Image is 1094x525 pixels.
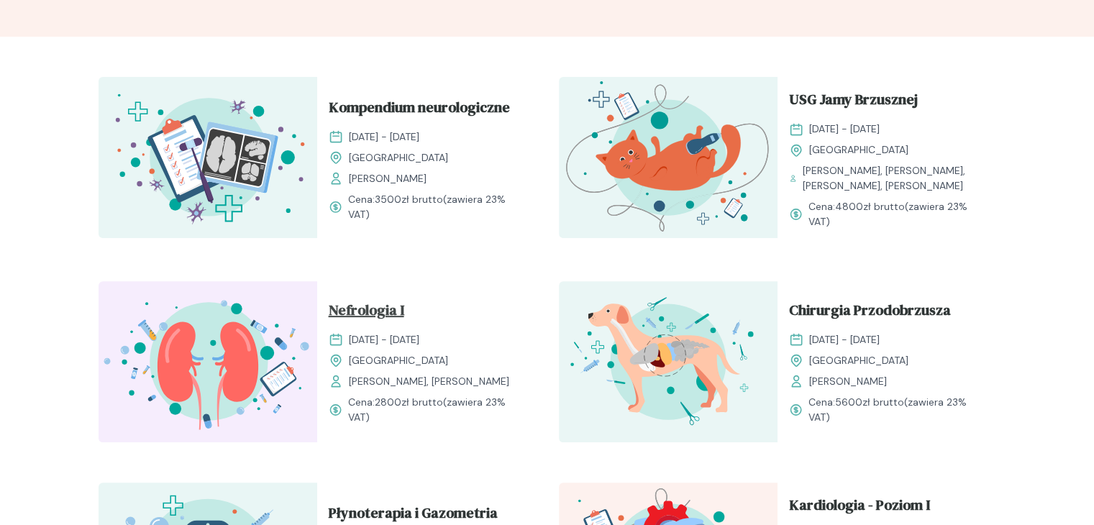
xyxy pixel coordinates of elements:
[803,163,985,193] span: [PERSON_NAME], [PERSON_NAME], [PERSON_NAME], [PERSON_NAME]
[559,77,778,238] img: ZpbG_h5LeNNTxNnP_USG_JB_T.svg
[789,494,930,521] span: Kardiologia - Poziom I
[99,77,317,238] img: Z2B805bqstJ98kzs_Neuro_T.svg
[809,374,887,389] span: [PERSON_NAME]
[835,396,904,408] span: 5600 zł brutto
[349,353,448,368] span: [GEOGRAPHIC_DATA]
[375,193,443,206] span: 3500 zł brutto
[789,299,985,327] a: Chirurgia Przodobrzusza
[349,332,419,347] span: [DATE] - [DATE]
[559,281,778,442] img: ZpbG-B5LeNNTxNnI_ChiruJB_T.svg
[835,200,905,213] span: 4800 zł brutto
[99,281,317,442] img: ZpbSsR5LeNNTxNrh_Nefro_T.svg
[808,199,985,229] span: Cena: (zawiera 23% VAT)
[329,96,524,124] a: Kompendium neurologiczne
[348,395,524,425] span: Cena: (zawiera 23% VAT)
[789,88,985,116] a: USG Jamy Brzusznej
[809,353,908,368] span: [GEOGRAPHIC_DATA]
[809,332,880,347] span: [DATE] - [DATE]
[349,129,419,145] span: [DATE] - [DATE]
[349,150,448,165] span: [GEOGRAPHIC_DATA]
[789,494,985,521] a: Kardiologia - Poziom I
[348,192,524,222] span: Cena: (zawiera 23% VAT)
[809,142,908,157] span: [GEOGRAPHIC_DATA]
[329,299,524,327] a: Nefrologia I
[789,88,918,116] span: USG Jamy Brzusznej
[349,374,509,389] span: [PERSON_NAME], [PERSON_NAME]
[349,171,427,186] span: [PERSON_NAME]
[809,122,880,137] span: [DATE] - [DATE]
[375,396,443,408] span: 2800 zł brutto
[329,96,510,124] span: Kompendium neurologiczne
[329,299,404,327] span: Nefrologia I
[808,395,985,425] span: Cena: (zawiera 23% VAT)
[789,299,951,327] span: Chirurgia Przodobrzusza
